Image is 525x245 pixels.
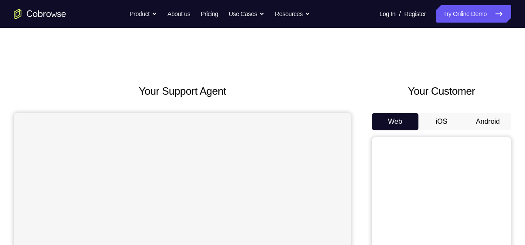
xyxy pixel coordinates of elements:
button: Use Cases [229,5,264,23]
a: Pricing [201,5,218,23]
button: Android [465,113,511,130]
a: Register [405,5,426,23]
h2: Your Customer [372,83,511,99]
button: iOS [418,113,465,130]
span: / [399,9,401,19]
a: Log In [379,5,395,23]
a: Go to the home page [14,9,66,19]
button: Web [372,113,418,130]
a: About us [167,5,190,23]
a: Try Online Demo [436,5,511,23]
button: Resources [275,5,310,23]
h2: Your Support Agent [14,83,351,99]
button: Product [130,5,157,23]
